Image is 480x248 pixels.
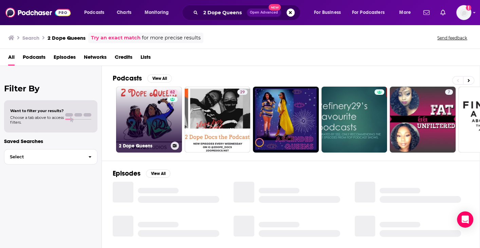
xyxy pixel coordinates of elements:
button: open menu [79,7,113,18]
button: View All [146,170,170,178]
h3: Search [22,35,39,41]
a: 7 [390,87,456,153]
h3: 2 Dope Queens [119,143,168,149]
span: Podcasts [84,8,104,17]
a: 29 [237,89,247,95]
button: Show profile menu [456,5,471,20]
img: Podchaser - Follow, Share and Rate Podcasts [5,6,71,19]
a: Try an exact match [91,34,141,42]
a: Podcasts [23,52,45,66]
button: open menu [140,7,178,18]
span: Open Advanced [250,11,278,14]
span: More [399,8,411,17]
a: All [8,52,15,66]
span: Choose a tab above to access filters. [10,115,64,125]
a: Lists [141,52,151,66]
a: Show notifications dropdown [421,7,432,18]
a: Credits [115,52,132,66]
span: Select [4,155,83,159]
span: For Business [314,8,341,17]
button: open menu [394,7,419,18]
h3: 2 Dope Queens [48,35,86,41]
span: Monitoring [145,8,169,17]
div: Search podcasts, credits, & more... [188,5,307,20]
h2: Podcasts [113,74,142,83]
p: Saved Searches [4,138,97,144]
a: Networks [84,52,107,66]
a: 29 [185,87,251,153]
input: Search podcasts, credits, & more... [201,7,247,18]
h2: Episodes [113,169,141,178]
a: Episodes [54,52,76,66]
a: 7 [445,89,453,95]
h2: Filter By [4,84,97,93]
span: 7 [448,89,450,96]
span: 29 [240,89,245,96]
span: Want to filter your results? [10,108,64,113]
span: New [269,4,281,11]
a: EpisodesView All [113,169,170,178]
span: Charts [117,8,131,17]
button: Send feedback [435,35,469,41]
a: Show notifications dropdown [438,7,448,18]
div: Open Intercom Messenger [457,211,473,228]
svg: Add a profile image [466,5,471,11]
button: open menu [348,7,394,18]
a: Charts [112,7,135,18]
img: User Profile [456,5,471,20]
button: open menu [309,7,349,18]
span: 62 [170,89,175,96]
a: PodcastsView All [113,74,172,83]
button: Select [4,149,97,164]
button: View All [147,74,172,83]
a: 62 [167,89,178,95]
span: For Podcasters [352,8,385,17]
span: Logged in as dmessina [456,5,471,20]
button: Open AdvancedNew [247,8,281,17]
a: 622 Dope Queens [116,87,182,153]
span: for more precise results [142,34,201,42]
